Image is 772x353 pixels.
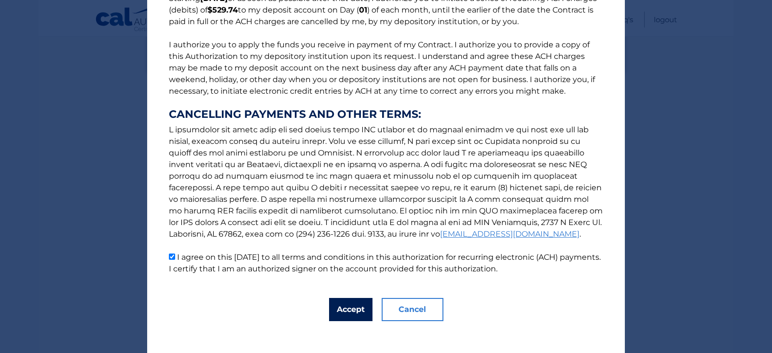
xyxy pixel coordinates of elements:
label: I agree on this [DATE] to all terms and conditions in this authorization for recurring electronic... [169,253,601,273]
button: Accept [329,298,372,321]
button: Cancel [382,298,443,321]
strong: CANCELLING PAYMENTS AND OTHER TERMS: [169,109,603,120]
b: $529.74 [207,5,238,14]
a: [EMAIL_ADDRESS][DOMAIN_NAME] [440,229,579,239]
b: 01 [359,5,367,14]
